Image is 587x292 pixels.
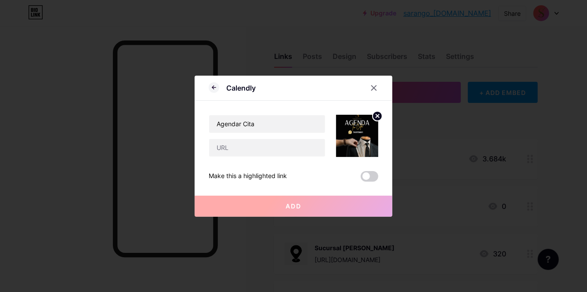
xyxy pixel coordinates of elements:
[209,139,325,157] input: URL
[209,115,325,133] input: Title
[226,83,256,93] div: Calendly
[195,196,392,217] button: Add
[336,115,378,157] img: link_thumbnail
[209,171,287,182] div: Make this a highlighted link
[286,202,301,210] span: Add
